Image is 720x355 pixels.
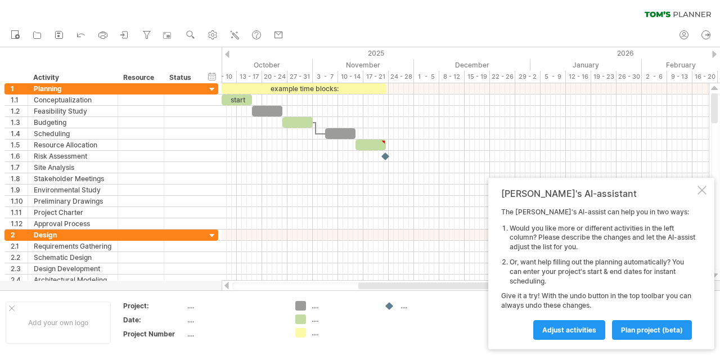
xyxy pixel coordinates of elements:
[363,71,389,83] div: 17 - 21
[11,218,28,229] div: 1.12
[123,329,185,339] div: Project Number
[34,95,112,105] div: Conceptualization
[11,185,28,195] div: 1.9
[501,188,695,199] div: [PERSON_NAME]'s AI-assistant
[11,230,28,240] div: 2
[465,71,490,83] div: 15 - 19
[187,329,282,339] div: ....
[34,218,112,229] div: Approval Process
[439,71,465,83] div: 8 - 12
[566,71,591,83] div: 12 - 16
[34,241,112,251] div: Requirements Gathering
[541,71,566,83] div: 5 - 9
[34,185,112,195] div: Environmental Study
[187,315,282,325] div: ....
[34,117,112,128] div: Budgeting
[11,196,28,206] div: 1.10
[389,71,414,83] div: 24 - 28
[211,71,237,83] div: 6 - 10
[530,59,642,71] div: January 2026
[196,59,313,71] div: October 2025
[11,151,28,161] div: 1.6
[11,117,28,128] div: 1.3
[34,140,112,150] div: Resource Allocation
[11,106,28,116] div: 1.2
[33,72,111,83] div: Activity
[34,196,112,206] div: Preliminary Drawings
[11,263,28,274] div: 2.3
[414,59,530,71] div: December 2025
[11,128,28,139] div: 1.4
[501,208,695,339] div: The [PERSON_NAME]'s AI-assist can help you in two ways: Give it a try! With the undo button in th...
[34,173,112,184] div: Stakeholder Meetings
[6,302,111,344] div: Add your own logo
[34,252,112,263] div: Schematic Design
[34,162,112,173] div: Site Analysis
[312,301,373,311] div: ....
[11,162,28,173] div: 1.7
[400,301,462,311] div: ....
[11,241,28,251] div: 2.1
[621,326,683,334] span: plan project (beta)
[533,320,605,340] a: Adjust activities
[11,83,28,94] div: 1
[312,314,373,324] div: ....
[510,224,695,252] li: Would you like more or different activities in the left column? Please describe the changes and l...
[667,71,692,83] div: 9 - 13
[187,301,282,311] div: ....
[237,71,262,83] div: 13 - 17
[313,59,414,71] div: November 2025
[262,71,287,83] div: 20 - 24
[542,326,596,334] span: Adjust activities
[515,71,541,83] div: 29 - 2
[34,128,112,139] div: Scheduling
[312,328,373,338] div: ....
[222,95,252,105] div: start
[11,95,28,105] div: 1.1
[510,258,695,286] li: Or, want help filling out the planning automatically? You can enter your project's start & end da...
[11,207,28,218] div: 1.11
[338,71,363,83] div: 10 - 14
[123,301,185,311] div: Project:
[34,263,112,274] div: Design Development
[34,151,112,161] div: Risk Assessment
[11,140,28,150] div: 1.5
[591,71,616,83] div: 19 - 23
[616,71,642,83] div: 26 - 30
[34,207,112,218] div: Project Charter
[169,72,194,83] div: Status
[414,71,439,83] div: 1 - 5
[34,230,112,240] div: Design
[123,72,157,83] div: Resource
[34,106,112,116] div: Feasibility Study
[692,71,718,83] div: 16 - 20
[34,275,112,285] div: Architectural Modeling
[222,83,386,94] div: example time blocks:
[123,315,185,325] div: Date:
[490,71,515,83] div: 22 - 26
[11,275,28,285] div: 2.4
[642,71,667,83] div: 2 - 6
[287,71,313,83] div: 27 - 31
[11,252,28,263] div: 2.2
[34,83,112,94] div: Planning
[313,71,338,83] div: 3 - 7
[612,320,692,340] a: plan project (beta)
[11,173,28,184] div: 1.8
